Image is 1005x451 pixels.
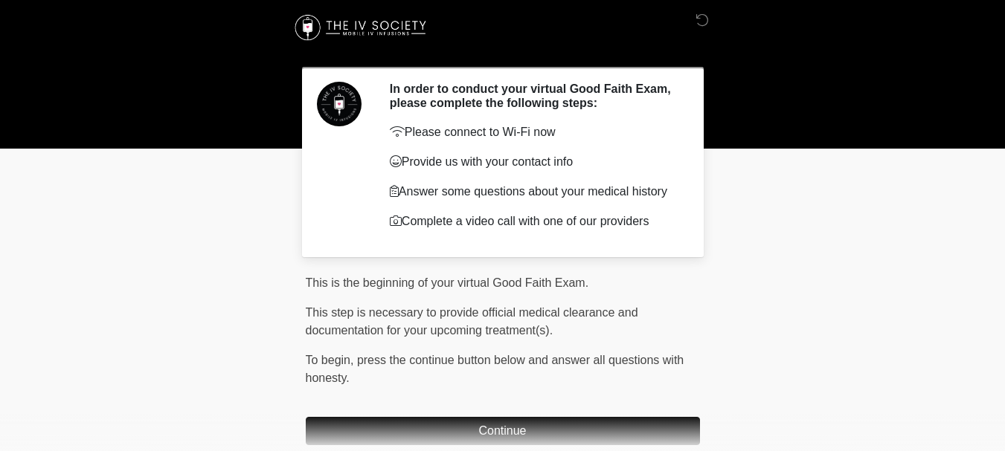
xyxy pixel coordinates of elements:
h2: In order to conduct your virtual Good Faith Exam, please complete the following steps: [390,82,678,110]
p: Complete a video call with one of our providers [390,212,678,230]
p: Please connect to Wi-Fi now [390,123,678,141]
span: To begin, ﻿﻿﻿﻿﻿﻿﻿press the continue button below and answer all questions with honesty. [306,354,684,384]
button: Continue [306,417,700,445]
img: Agent Avatar [317,82,362,126]
p: Answer some questions about your medical history [390,183,678,201]
img: The IV Society Logo [291,11,433,45]
span: This is the beginning of your virtual Good Faith Exam. [306,276,589,289]
span: This step is necessary to provide official medical clearance and documentation for your upcoming ... [306,306,638,337]
p: Provide us with your contact info [390,153,678,171]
